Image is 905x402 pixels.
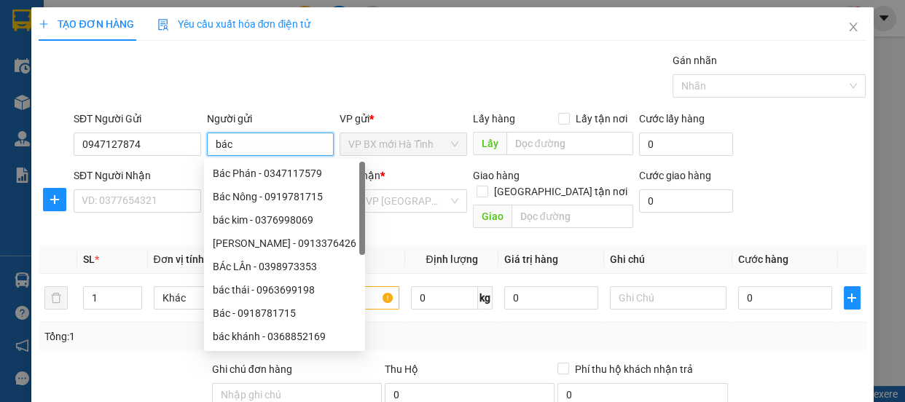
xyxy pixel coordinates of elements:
[478,286,493,310] span: kg
[847,21,859,33] span: close
[833,7,874,48] button: Close
[610,286,727,310] input: Ghi Chú
[504,253,558,265] span: Giá trị hàng
[213,305,356,321] div: Bác - 0918781715
[639,189,733,213] input: Cước giao hàng
[39,18,133,30] span: TẠO ĐƠN HÀNG
[639,133,733,156] input: Cước lấy hàng
[74,167,201,184] div: SĐT Người Nhận
[426,253,477,265] span: Định lượng
[845,292,860,304] span: plus
[157,18,311,30] span: Yêu cầu xuất hóa đơn điện tử
[43,188,66,211] button: plus
[204,278,365,301] div: bác thái - 0963699198
[385,363,418,375] span: Thu Hộ
[604,245,733,274] th: Ghi chú
[473,205,512,228] span: Giao
[39,19,49,29] span: plus
[162,287,262,309] span: Khác
[213,189,356,205] div: Bác Nông - 0919781715
[639,113,705,125] label: Cước lấy hàng
[213,235,356,251] div: [PERSON_NAME] - 0913376426
[570,111,633,127] span: Lấy tận nơi
[639,170,711,181] label: Cước giao hàng
[204,185,365,208] div: Bác Nông - 0919781715
[157,19,169,31] img: icon
[44,328,350,344] div: Tổng: 1
[44,286,68,310] button: delete
[473,113,515,125] span: Lấy hàng
[512,205,633,228] input: Dọc đường
[44,194,66,205] span: plus
[204,255,365,278] div: BÁc LÂn - 0398973353
[738,253,788,265] span: Cước hàng
[83,253,95,265] span: SL
[204,162,365,185] div: Bác Phán - 0347117579
[473,132,506,155] span: Lấy
[213,165,356,181] div: Bác Phán - 0347117579
[673,55,717,66] label: Gán nhãn
[154,253,208,265] span: Đơn vị tính
[569,361,699,377] span: Phí thu hộ khách nhận trả
[204,208,365,232] div: bác kim - 0376998069
[506,132,633,155] input: Dọc đường
[204,232,365,255] div: Bác Ngụ - 0913376426
[473,170,520,181] span: Giao hàng
[204,325,365,348] div: bác khánh - 0368852169
[348,133,458,155] span: VP BX mới Hà Tĩnh
[844,286,861,310] button: plus
[213,259,356,275] div: BÁc LÂn - 0398973353
[213,282,356,298] div: bác thái - 0963699198
[488,184,633,200] span: [GEOGRAPHIC_DATA] tận nơi
[207,111,334,127] div: Người gửi
[212,363,292,375] label: Ghi chú đơn hàng
[504,286,598,310] input: 0
[204,301,365,325] div: Bác - 0918781715
[213,212,356,228] div: bác kim - 0376998069
[213,328,356,344] div: bác khánh - 0368852169
[340,111,467,127] div: VP gửi
[74,111,201,127] div: SĐT Người Gửi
